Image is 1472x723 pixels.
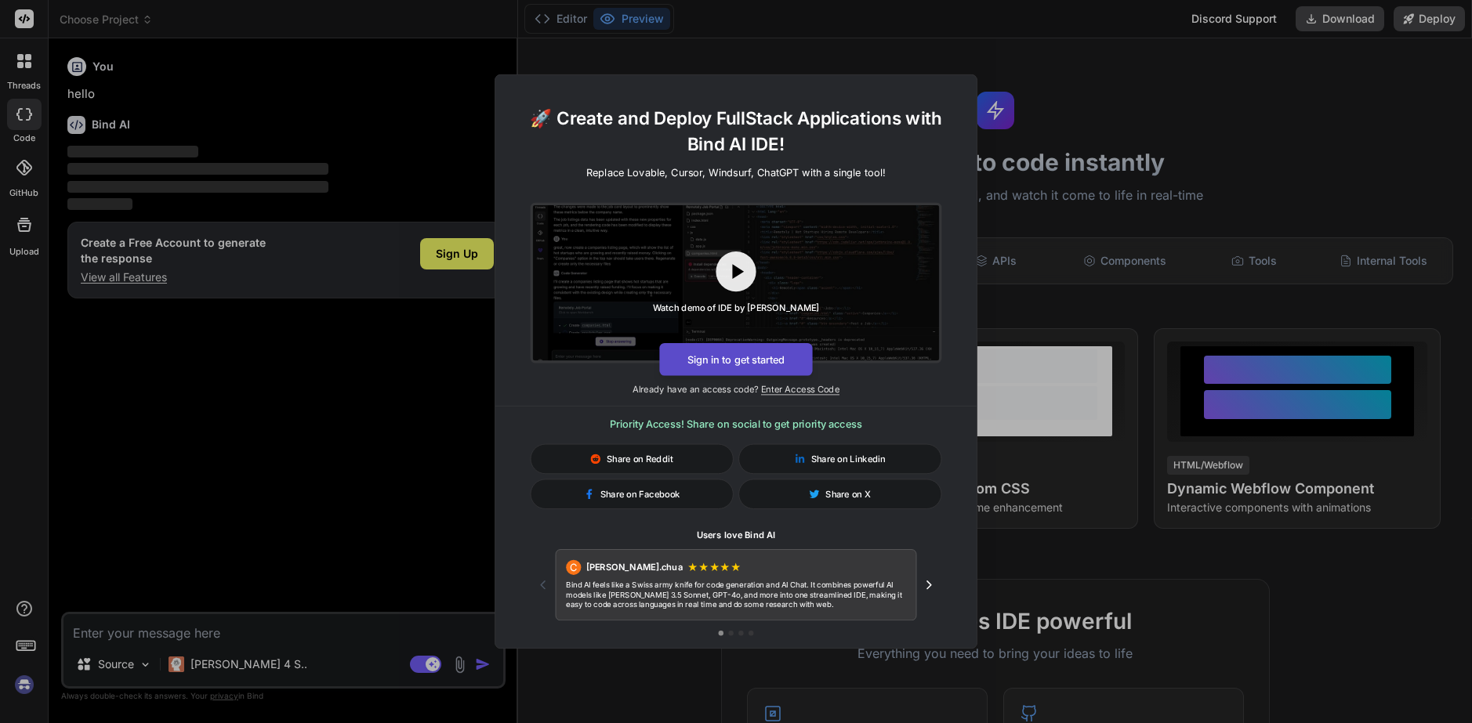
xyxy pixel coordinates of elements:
span: Share on Facebook [600,488,680,501]
h3: Priority Access! Share on social to get priority access [531,417,942,432]
button: Next testimonial [916,573,941,598]
button: Go to testimonial 3 [738,631,743,635]
span: ★ [720,560,731,575]
div: C [566,560,581,575]
h1: Users love Bind AI [531,530,942,542]
p: Already have an access code? [495,383,977,396]
span: ★ [698,560,709,575]
span: ★ [731,560,741,575]
button: Go to testimonial 4 [749,631,753,635]
button: Previous testimonial [531,573,556,598]
h1: 🚀 Create and Deploy FullStack Applications with Bind AI IDE! [515,105,956,157]
span: Share on Linkedin [811,453,886,465]
p: Bind AI feels like a Swiss army knife for code generation and AI Chat. It combines powerful AI mo... [566,580,906,609]
span: ★ [709,560,720,575]
div: Watch demo of IDE by [PERSON_NAME] [653,302,820,314]
span: [PERSON_NAME].chua [586,561,683,573]
span: Enter Access Code [761,384,839,395]
span: Share on Reddit [607,453,673,465]
button: Go to testimonial 2 [728,631,733,635]
span: ★ [687,560,698,575]
button: Go to testimonial 1 [719,631,723,635]
p: Replace Lovable, Cursor, Windsurf, ChatGPT with a single tool! [586,165,886,180]
span: Share on X [825,488,871,501]
button: Sign in to get started [659,343,812,376]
